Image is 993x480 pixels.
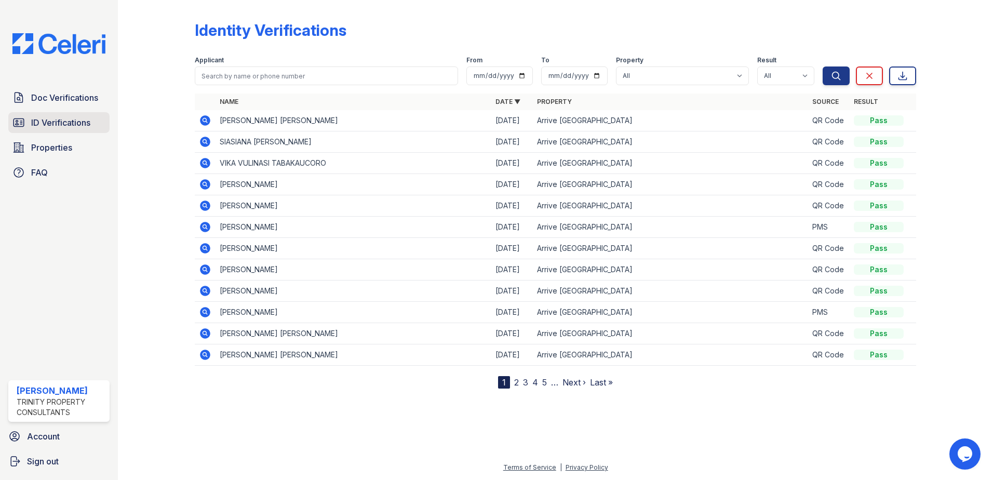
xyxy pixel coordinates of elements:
td: Arrive [GEOGRAPHIC_DATA] [533,195,809,217]
td: Arrive [GEOGRAPHIC_DATA] [533,344,809,366]
td: [DATE] [491,131,533,153]
td: [PERSON_NAME] [PERSON_NAME] [216,344,491,366]
a: Properties [8,137,110,158]
label: Property [616,56,643,64]
td: QR Code [808,323,850,344]
td: VIKA VULINASI TABAKAUCORO [216,153,491,174]
td: QR Code [808,195,850,217]
div: Pass [854,307,904,317]
td: [PERSON_NAME] [216,195,491,217]
a: Name [220,98,238,105]
div: [PERSON_NAME] [17,384,105,397]
td: [PERSON_NAME] [216,302,491,323]
div: Pass [854,158,904,168]
img: CE_Logo_Blue-a8612792a0a2168367f1c8372b55b34899dd931a85d93a1a3d3e32e68fde9ad4.png [4,33,114,54]
a: Last » [590,377,613,388]
td: [DATE] [491,195,533,217]
div: Pass [854,137,904,147]
td: [PERSON_NAME] [PERSON_NAME] [216,110,491,131]
div: Pass [854,264,904,275]
a: Result [854,98,878,105]
td: [DATE] [491,174,533,195]
div: | [560,463,562,471]
td: Arrive [GEOGRAPHIC_DATA] [533,238,809,259]
a: Date ▼ [495,98,520,105]
div: Trinity Property Consultants [17,397,105,418]
a: Account [4,426,114,447]
div: Identity Verifications [195,21,346,39]
a: Next › [562,377,586,388]
td: QR Code [808,174,850,195]
a: 3 [523,377,528,388]
span: ID Verifications [31,116,90,129]
span: Account [27,430,60,443]
a: Property [537,98,572,105]
td: QR Code [808,110,850,131]
td: [PERSON_NAME] [216,174,491,195]
a: 2 [514,377,519,388]
td: [PERSON_NAME] [216,259,491,281]
td: PMS [808,217,850,238]
td: SIASIANA [PERSON_NAME] [216,131,491,153]
div: Pass [854,115,904,126]
td: QR Code [808,281,850,302]
div: Pass [854,328,904,339]
a: Terms of Service [503,463,556,471]
td: [DATE] [491,281,533,302]
td: Arrive [GEOGRAPHIC_DATA] [533,174,809,195]
td: [PERSON_NAME] [216,281,491,302]
div: Pass [854,243,904,254]
td: Arrive [GEOGRAPHIC_DATA] [533,302,809,323]
td: Arrive [GEOGRAPHIC_DATA] [533,131,809,153]
div: 1 [498,376,510,389]
td: Arrive [GEOGRAPHIC_DATA] [533,281,809,302]
td: Arrive [GEOGRAPHIC_DATA] [533,259,809,281]
td: [PERSON_NAME] [216,217,491,238]
td: Arrive [GEOGRAPHIC_DATA] [533,217,809,238]
label: Result [757,56,776,64]
td: [DATE] [491,259,533,281]
span: Sign out [27,455,59,468]
label: To [541,56,549,64]
div: Pass [854,286,904,296]
td: [DATE] [491,110,533,131]
a: ID Verifications [8,112,110,133]
td: QR Code [808,344,850,366]
span: FAQ [31,166,48,179]
a: Source [812,98,839,105]
td: [DATE] [491,323,533,344]
label: From [466,56,482,64]
td: Arrive [GEOGRAPHIC_DATA] [533,153,809,174]
td: QR Code [808,131,850,153]
span: Doc Verifications [31,91,98,104]
div: Pass [854,201,904,211]
td: Arrive [GEOGRAPHIC_DATA] [533,110,809,131]
td: Arrive [GEOGRAPHIC_DATA] [533,323,809,344]
td: [DATE] [491,153,533,174]
span: … [551,376,558,389]
td: [PERSON_NAME] [PERSON_NAME] [216,323,491,344]
a: Doc Verifications [8,87,110,108]
label: Applicant [195,56,224,64]
td: [DATE] [491,302,533,323]
td: QR Code [808,259,850,281]
span: Properties [31,141,72,154]
td: PMS [808,302,850,323]
a: 5 [542,377,547,388]
input: Search by name or phone number [195,66,458,85]
iframe: chat widget [949,438,983,470]
td: [DATE] [491,238,533,259]
td: [PERSON_NAME] [216,238,491,259]
div: Pass [854,222,904,232]
td: [DATE] [491,344,533,366]
a: 4 [532,377,538,388]
td: QR Code [808,153,850,174]
a: Privacy Policy [566,463,608,471]
div: Pass [854,350,904,360]
td: QR Code [808,238,850,259]
a: Sign out [4,451,114,472]
div: Pass [854,179,904,190]
a: FAQ [8,162,110,183]
td: [DATE] [491,217,533,238]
